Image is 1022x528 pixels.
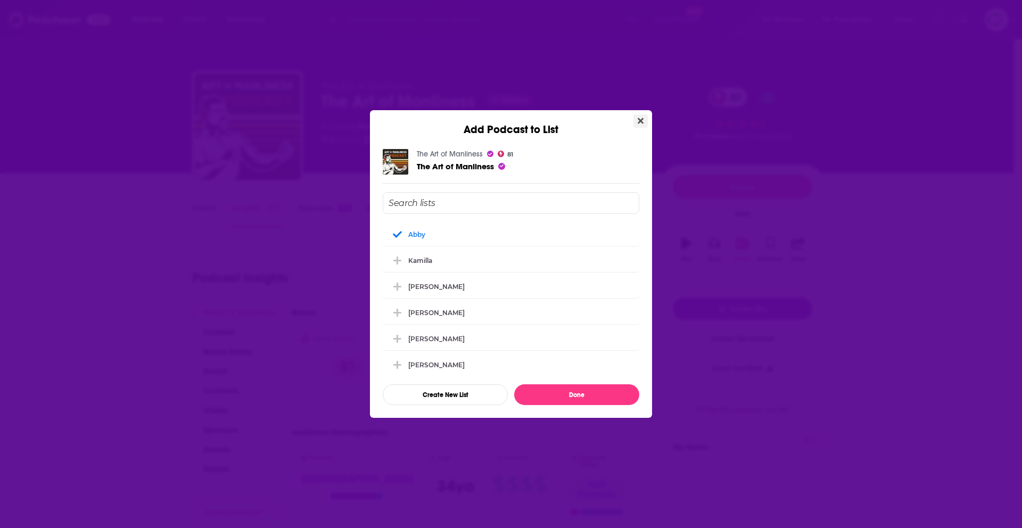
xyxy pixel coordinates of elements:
button: Close [633,114,648,128]
div: Add Podcast To List [383,192,639,405]
div: Logan [383,275,639,298]
div: Kamilla [383,249,639,272]
div: Add Podcast to List [370,110,652,136]
input: Search lists [383,192,639,214]
button: Done [514,384,639,405]
a: 81 [498,151,513,157]
div: [PERSON_NAME] [408,309,465,317]
img: The Art of Manliness [383,149,408,175]
div: Braden [383,327,639,350]
div: Kamilla [408,257,432,265]
div: [PERSON_NAME] [408,335,465,343]
a: The Art of Manliness [417,150,483,159]
div: [PERSON_NAME] [408,283,465,291]
a: The Art of Manliness [417,161,494,171]
div: Abby [408,230,425,238]
div: Elyse [383,353,639,376]
button: Create New List [383,384,508,405]
div: Ashlyn [383,301,639,324]
div: [PERSON_NAME] [408,361,465,369]
div: Abby [383,222,639,246]
span: 81 [507,152,513,157]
